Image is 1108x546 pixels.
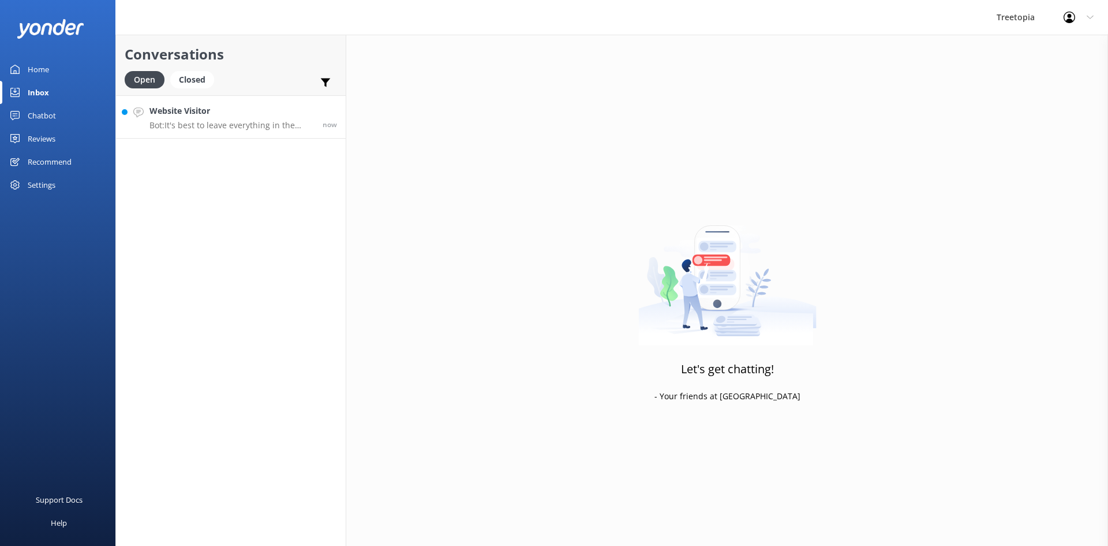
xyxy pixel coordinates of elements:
[28,58,49,81] div: Home
[125,43,337,65] h2: Conversations
[28,127,55,150] div: Reviews
[170,71,214,88] div: Closed
[125,71,164,88] div: Open
[149,120,314,131] p: Bot: It's best to leave everything in the lockers before starting the zip line adventure. If you ...
[28,81,49,104] div: Inbox
[36,488,83,511] div: Support Docs
[125,73,170,86] a: Open
[170,73,220,86] a: Closed
[28,150,72,173] div: Recommend
[149,105,314,117] h4: Website Visitor
[681,360,774,378] h3: Let's get chatting!
[116,95,346,139] a: Website VisitorBot:It's best to leave everything in the lockers before starting the zip line adve...
[17,19,84,38] img: yonder-white-logo.png
[28,104,56,127] div: Chatbot
[654,390,800,403] p: - Your friends at [GEOGRAPHIC_DATA]
[638,201,817,346] img: artwork of a man stealing a conversation from at giant smartphone
[323,120,337,129] span: 04:20pm 19-Aug-2025 (UTC -06:00) America/Mexico_City
[51,511,67,534] div: Help
[28,173,55,196] div: Settings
